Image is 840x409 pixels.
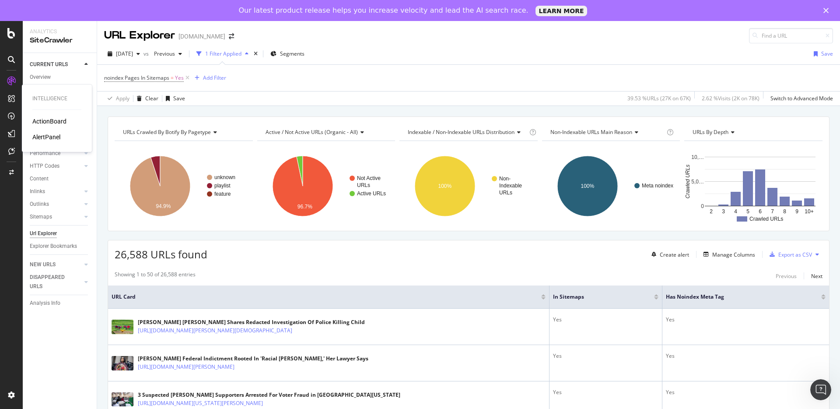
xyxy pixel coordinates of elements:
div: ActionBoard [32,117,66,126]
a: HTTP Codes [30,162,82,171]
text: 8 [784,208,787,215]
svg: A chart. [399,148,538,224]
span: vs [143,50,150,57]
button: Next [811,271,822,281]
text: Meta noindex [642,183,673,189]
button: Save [162,92,185,106]
text: 5 [747,208,750,215]
button: Previous [776,271,797,281]
text: 100% [438,183,452,189]
div: A chart. [684,148,822,224]
div: A chart. [542,148,680,224]
text: unknown [214,174,235,180]
img: main image [112,392,133,406]
div: Performance [30,149,60,158]
div: Url Explorer [30,229,57,238]
img: main image [112,356,133,370]
span: Has noindex Meta Tag [666,293,808,301]
div: arrow-right-arrow-left [229,33,234,39]
div: Yes [666,352,826,360]
button: Save [810,47,833,61]
span: URLs by Depth [693,128,728,136]
a: Sitemaps [30,212,82,222]
div: times [252,49,259,58]
div: Switch to Advanced Mode [770,95,833,102]
img: main image [112,320,133,334]
a: CURRENT URLS [30,60,82,69]
button: Manage Columns [700,249,755,260]
a: Explorer Bookmarks [30,242,91,251]
div: A chart. [257,148,395,224]
span: Yes [175,72,184,84]
a: Inlinks [30,187,82,196]
div: Showing 1 to 50 of 26,588 entries [115,271,196,281]
div: DISAPPEARED URLS [30,273,74,291]
button: Segments [267,47,308,61]
text: Crawled URLs [685,165,691,198]
div: Yes [666,388,826,396]
text: Active URLs [357,190,386,197]
span: 26,588 URLs found [115,247,207,261]
span: Previous [150,50,175,57]
a: DISAPPEARED URLS [30,273,82,291]
span: URL Card [112,293,539,301]
div: Add Filter [203,74,226,81]
a: Outlinks [30,200,82,209]
a: LEARN MORE [535,6,588,16]
iframe: Intercom live chat [810,379,831,400]
span: 2025 Aug. 24th [116,50,133,57]
div: Apply [116,95,129,102]
div: Manage Columns [712,251,755,258]
text: URLs [357,182,370,188]
a: [URL][DOMAIN_NAME][PERSON_NAME] [138,363,234,371]
button: [DATE] [104,47,143,61]
div: Analysis Info [30,299,60,308]
span: = [171,74,174,81]
span: Active / Not Active URLs (organic - all) [266,128,358,136]
a: Analysis Info [30,299,91,308]
div: Intelligence [32,95,81,102]
div: Yes [666,316,826,324]
h4: Active / Not Active URLs [264,125,388,139]
div: [PERSON_NAME] [PERSON_NAME] Shares Redacted Investigation Of Police Killing Child [138,318,365,326]
span: URLs Crawled By Botify By pagetype [123,128,211,136]
button: Apply [104,92,129,106]
div: Yes [553,352,658,360]
div: NEW URLS [30,260,56,269]
div: Next [811,272,822,280]
div: Explorer Bookmarks [30,242,77,251]
div: Our latest product release helps you increase velocity and lead the AI search race. [239,6,528,15]
div: Export as CSV [778,251,812,258]
div: Clear [145,95,158,102]
text: 6 [759,208,762,215]
div: Content [30,174,49,183]
button: Previous [150,47,185,61]
div: SiteCrawler [30,35,90,46]
span: Non-Indexable URLs Main Reason [550,128,632,136]
div: [DOMAIN_NAME] [178,32,225,41]
text: 10+ [805,208,814,215]
text: 10,… [692,154,704,160]
div: Create alert [660,251,689,258]
div: 39.53 % URLs ( 27K on 67K ) [627,95,691,102]
h4: Indexable / Non-Indexable URLs Distribution [406,125,528,139]
text: 5,0… [692,179,704,185]
text: 94.9% [156,203,171,209]
div: Close [823,8,832,13]
text: 4 [735,208,738,215]
button: Add Filter [191,73,226,83]
a: Overview [30,73,91,82]
div: [PERSON_NAME] Federal Indictment Rooted In 'Racial [PERSON_NAME],' Her Lawyer Says [138,355,368,363]
button: Clear [133,92,158,106]
svg: A chart. [115,148,253,224]
button: 1 Filter Applied [193,47,252,61]
input: Find a URL [749,28,833,43]
text: feature [214,191,231,197]
text: Not Active [357,175,381,181]
div: 1 Filter Applied [205,50,241,57]
text: playlist [214,183,231,189]
h4: URLs Crawled By Botify By pagetype [121,125,245,139]
div: 3 Suspected [PERSON_NAME] Supporters Arrested For Voter Fraud in [GEOGRAPHIC_DATA][US_STATE] [138,391,400,399]
span: Indexable / Non-Indexable URLs distribution [408,128,514,136]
